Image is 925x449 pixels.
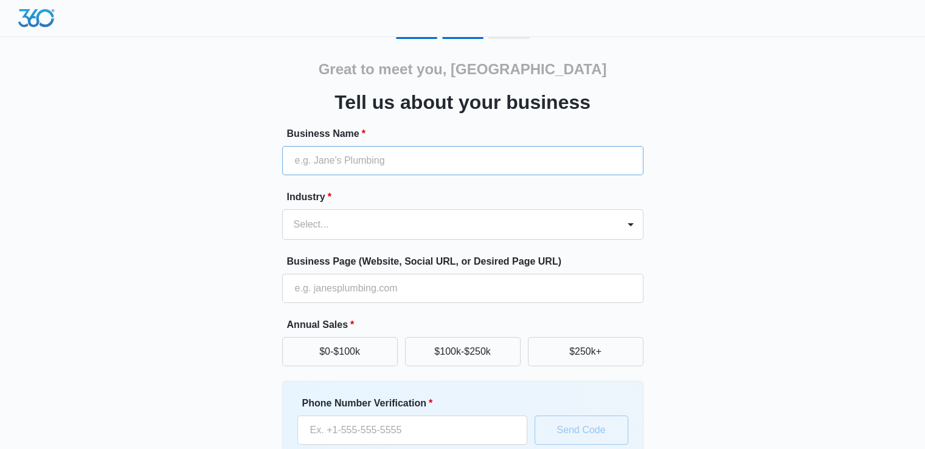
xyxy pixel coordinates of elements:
[528,337,643,366] button: $250k+
[33,71,43,80] img: tab_domain_overview_orange.svg
[334,88,591,117] h3: Tell us about your business
[287,254,648,269] label: Business Page (Website, Social URL, or Desired Page URL)
[287,127,648,141] label: Business Name
[34,19,60,29] div: v 4.0.24
[287,318,648,332] label: Annual Sales
[282,337,398,366] button: $0-$100k
[121,71,131,80] img: tab_keywords_by_traffic_grey.svg
[134,72,205,80] div: Keywords by Traffic
[319,58,607,80] h2: Great to meet you, [GEOGRAPHIC_DATA]
[297,416,527,445] input: Ex. +1-555-555-5555
[287,190,648,204] label: Industry
[32,32,134,41] div: Domain: [DOMAIN_NAME]
[405,337,521,366] button: $100k-$250k
[46,72,109,80] div: Domain Overview
[282,274,643,303] input: e.g. janesplumbing.com
[19,32,29,41] img: website_grey.svg
[19,19,29,29] img: logo_orange.svg
[282,146,643,175] input: e.g. Jane's Plumbing
[302,396,532,411] label: Phone Number Verification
